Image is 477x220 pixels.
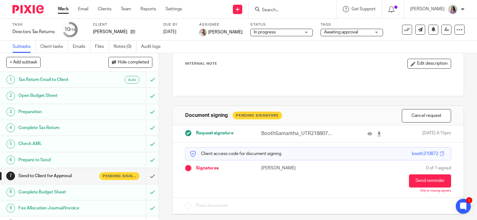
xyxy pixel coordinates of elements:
div: 7 [6,172,15,180]
div: 1 [466,197,472,203]
div: 6 [6,156,15,164]
h1: Document signing [185,112,228,119]
h1: Prepare to Send [18,155,99,165]
p: Client access code for document signing [190,151,281,157]
label: Task [12,22,55,27]
span: Hide completed [118,60,149,65]
p: [PERSON_NAME] [93,29,127,35]
a: Reports [140,6,156,12]
p: [PERSON_NAME] [410,6,445,12]
label: Due by [163,22,191,27]
button: Send reminder [409,174,451,187]
img: Pixie [12,5,44,13]
div: 9 [6,204,15,212]
a: Settings [165,6,182,12]
span: Final document [196,202,228,209]
a: Emails [73,41,90,53]
button: Edit description [407,59,451,69]
a: Team [121,6,131,12]
label: Assignee [199,22,243,27]
a: Audit logs [141,41,165,53]
p: [PERSON_NAME] [261,165,318,171]
h1: Fee Allocation Journal/Invoice [18,203,99,213]
label: Client [93,22,155,27]
a: Notes (0) [114,41,136,53]
small: /15 [70,28,76,32]
button: + Add subtask [6,57,41,67]
div: 4 [6,123,15,132]
h1: Check AML [18,139,99,148]
p: BoothSamantha_UTR2188076087_2025_TaxReturn.pdf [261,130,333,137]
img: Olivia.jpg [448,4,458,14]
div: 8 [6,188,15,197]
button: Hide completed [108,57,152,67]
a: Work [58,6,69,12]
a: Clients [98,6,111,12]
span: Get Support [352,7,376,11]
div: 2 [6,92,15,100]
a: Files [95,41,109,53]
h1: Preparation [18,107,99,117]
div: Directors Tax Returns [12,29,55,35]
img: IMG_9968.jpg [199,29,207,36]
span: [DATE] [163,30,176,34]
span: In progress [254,30,276,34]
div: 3 [6,107,15,116]
div: Auto [125,76,140,84]
h1: Send to Client for Approval [18,171,99,181]
div: Pending Signature [233,112,282,119]
a: Email [78,6,88,12]
h1: Complete Budget Sheet [18,187,99,197]
span: Request signature [196,130,234,136]
h1: Complete Tax Return [18,123,99,132]
a: Client tasks [40,41,68,53]
input: Search [261,7,317,13]
button: Cancel request [402,109,451,122]
div: 1 [6,75,15,84]
h1: Open Budget Sheet [18,91,99,100]
span: Pending signature [103,173,136,179]
h1: Tax Return Email to Client [18,75,99,84]
span: 0 of 1 signed [426,165,451,171]
div: booth210872 [412,151,438,157]
label: Tags [321,22,383,27]
div: 5 [6,140,15,148]
div: 10 [64,26,76,33]
span: [DATE] 4:15pm [422,130,451,137]
a: Subtasks [12,41,36,53]
span: Signatures [196,165,219,171]
span: Awaiting approval [324,30,358,34]
p: Internal Note [185,61,217,66]
label: Status [250,22,313,27]
p: Only to missing signers [420,189,451,193]
span: [PERSON_NAME] [208,29,243,35]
